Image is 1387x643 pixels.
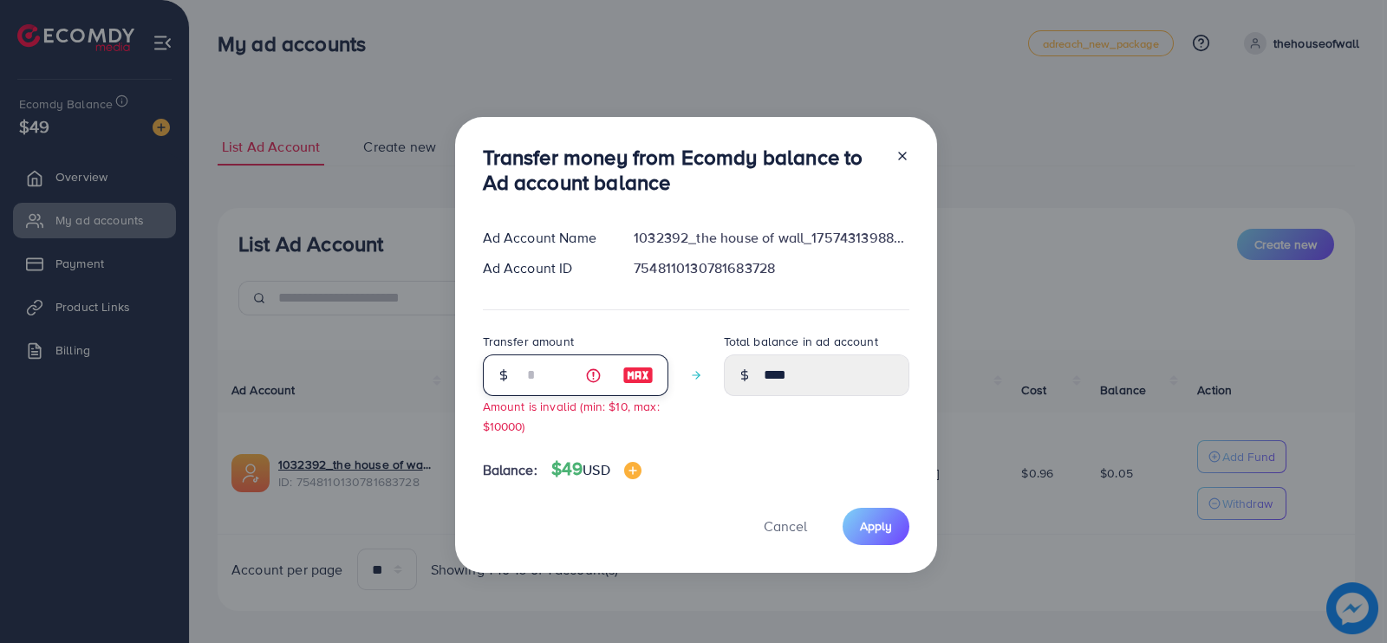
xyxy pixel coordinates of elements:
[742,508,829,545] button: Cancel
[469,228,621,248] div: Ad Account Name
[551,458,641,480] h4: $49
[483,145,882,195] h3: Transfer money from Ecomdy balance to Ad account balance
[620,258,922,278] div: 7548110130781683728
[764,516,807,536] span: Cancel
[620,228,922,248] div: 1032392_the house of wall_1757431398893
[483,333,574,350] label: Transfer amount
[483,398,660,434] small: Amount is invalid (min: $10, max: $10000)
[843,508,909,545] button: Apply
[724,333,878,350] label: Total balance in ad account
[624,462,641,479] img: image
[483,460,537,480] span: Balance:
[860,517,892,535] span: Apply
[469,258,621,278] div: Ad Account ID
[622,365,654,386] img: image
[583,460,609,479] span: USD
